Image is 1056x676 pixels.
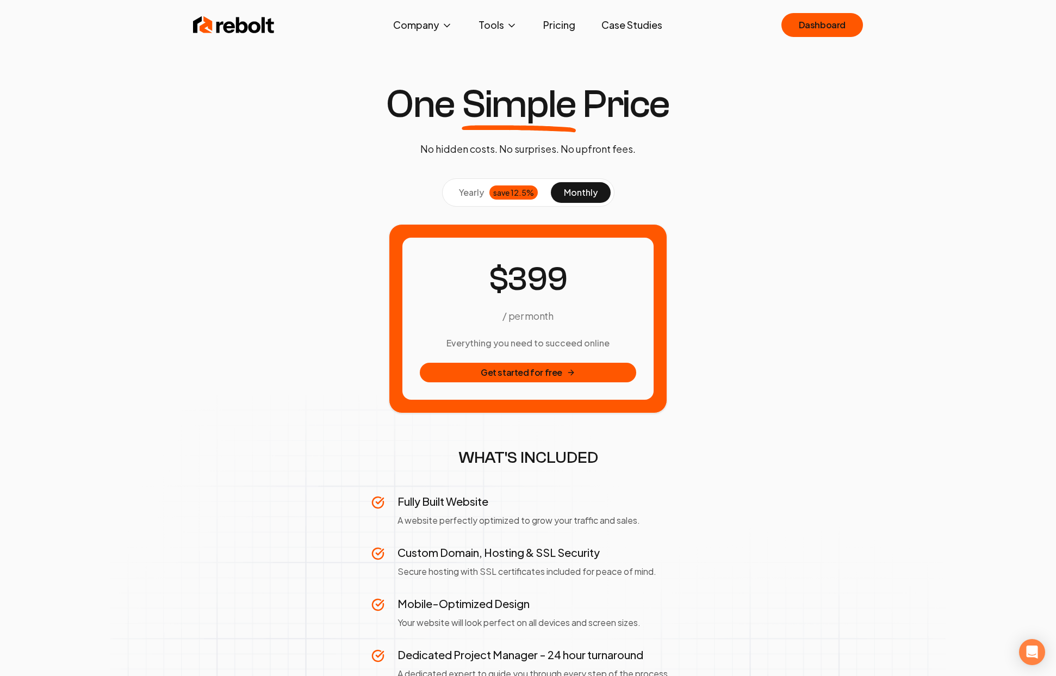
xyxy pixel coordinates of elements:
p: No hidden costs. No surprises. No upfront fees. [420,141,636,157]
p: / per month [502,308,553,324]
button: Company [384,14,461,36]
div: Open Intercom Messenger [1019,639,1045,665]
span: monthly [564,187,598,198]
span: Simple [462,85,576,124]
h3: Mobile-Optimized Design [397,596,685,611]
a: Case Studies [593,14,671,36]
button: Get started for free [420,363,636,382]
h3: Custom Domain, Hosting & SSL Security [397,545,685,560]
p: A website perfectly optimized to grow your traffic and sales. [397,513,685,528]
h3: Dedicated Project Manager - 24 hour turnaround [397,647,685,662]
p: Your website will look perfect on all devices and screen sizes. [397,616,685,630]
img: Rebolt Logo [193,14,275,36]
button: Tools [470,14,526,36]
div: save 12.5% [489,185,538,200]
h1: One Price [386,85,670,124]
span: yearly [459,186,484,199]
p: Secure hosting with SSL certificates included for peace of mind. [397,565,685,579]
h3: Everything you need to succeed online [420,337,636,350]
a: Dashboard [781,13,863,37]
h2: WHAT'S INCLUDED [371,448,685,468]
a: Pricing [535,14,584,36]
h3: Fully Built Website [397,494,685,509]
button: yearlysave 12.5% [446,182,551,203]
button: monthly [551,182,611,203]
